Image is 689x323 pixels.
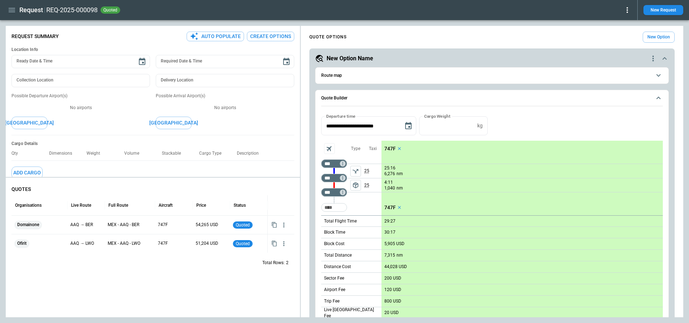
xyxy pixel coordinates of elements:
p: 2 [286,260,289,266]
span: Type of sector [350,180,361,191]
p: Cargo Type [199,151,227,156]
p: AAQ → LWO [70,240,102,247]
div: Quoted [233,234,264,253]
p: 747F [384,146,396,152]
h1: Request [19,6,43,14]
button: Choose date, selected date is Sep 25, 2025 [401,119,416,133]
p: nm [397,185,403,191]
p: 200 USD [384,276,401,281]
div: Aircraft [159,203,173,208]
div: Too short [321,203,347,212]
span: quoted [234,223,251,228]
div: quote-option-actions [649,54,657,63]
button: Choose date [135,55,149,69]
p: MEX - AAQ - BER [108,222,152,228]
p: Block Cost [324,241,344,247]
p: Live [GEOGRAPHIC_DATA] Fee [324,307,381,319]
label: Departure time [326,113,356,119]
button: New Option Namequote-option-actions [315,54,669,63]
p: 44,028 USD [384,264,407,270]
h5: New Option Name [327,55,373,62]
span: Type of sector [350,166,361,177]
p: 6,276 [384,171,395,177]
p: Qty [11,151,24,156]
h2: REQ-2025-000098 [46,6,98,14]
span: package_2 [352,182,359,189]
p: Possible Departure Airport(s) [11,93,150,99]
p: 4:11 [384,180,393,185]
p: Total Distance [324,252,352,258]
p: Total Rows: [262,260,285,266]
button: Create Options [247,32,294,41]
button: Route map [321,67,663,84]
p: Possible Arrival Airport(s) [156,93,294,99]
p: 800 USD [384,299,401,304]
span: quoted [234,241,251,246]
p: kg [477,123,483,129]
p: Volume [124,151,145,156]
label: Cargo Weight [424,113,450,119]
div: Price [196,203,206,208]
h6: Route map [321,73,342,78]
p: AAQ → BER [70,222,102,228]
button: left aligned [350,166,361,177]
p: Stackable [162,151,187,156]
div: Too short [321,174,347,182]
div: Status [234,203,246,208]
p: Type [351,146,360,152]
p: 120 USD [384,287,401,292]
button: Add Cargo [11,167,43,179]
p: Trip Fee [324,298,339,304]
p: 747F [158,222,189,228]
p: Taxi [369,146,377,152]
p: 25:16 [384,165,395,171]
h6: Quote Builder [321,96,347,100]
p: 7,315 [384,253,395,258]
div: Full Route [108,203,128,208]
p: Description [237,151,264,156]
p: 30:17 [384,230,395,235]
button: Choose date [279,55,294,69]
p: No airports [11,105,150,111]
div: Organisations [15,203,42,208]
div: Live Route [71,203,91,208]
p: Sector Fee [324,275,344,281]
p: 25 [364,178,381,192]
p: 747F [384,205,396,211]
h6: Cargo Details [11,141,294,146]
p: MEX - AAQ - LWO [108,240,152,247]
button: New Option [643,32,675,43]
p: 54,265 USD [196,222,227,228]
span: quoted [102,8,119,13]
button: Quote Builder [321,90,663,107]
p: nm [397,171,403,177]
span: Domainone [14,216,42,234]
p: 29:27 [384,219,395,224]
button: Copy quote content [270,239,279,248]
p: 25 [364,164,381,178]
div: Too short [321,188,347,197]
p: 51,204 USD [196,240,227,247]
p: 5,905 USD [384,241,404,247]
p: nm [397,252,403,258]
button: left aligned [350,180,361,191]
h6: Location Info [11,47,294,52]
p: Block Time [324,229,345,235]
button: Copy quote content [270,220,279,229]
h4: QUOTE OPTIONS [309,36,347,39]
p: Request Summary [11,33,59,39]
p: Dimensions [49,151,78,156]
div: Quoted [233,216,264,234]
p: 1,040 [384,185,395,191]
p: QUOTES [11,186,294,192]
button: [GEOGRAPHIC_DATA] [11,117,47,129]
button: Auto Populate [187,32,244,41]
p: Total Flight Time [324,218,357,224]
div: Too short [321,159,347,168]
button: New Request [643,5,683,15]
span: Aircraft selection [324,143,335,154]
p: 20 USD [384,310,399,315]
p: Airport Fee [324,287,345,293]
span: Ofirit [14,234,29,253]
p: Distance Cost [324,264,351,270]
